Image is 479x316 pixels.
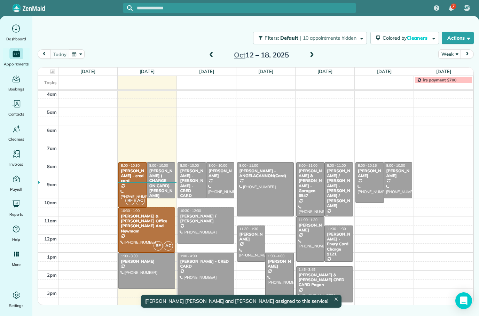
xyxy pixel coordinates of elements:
[8,86,24,93] span: Bookings
[9,302,24,309] span: Settings
[47,91,57,97] span: 4am
[3,173,30,193] a: Payroll
[47,109,57,115] span: 5am
[218,51,305,59] h2: 12 – 18, 2025
[50,49,69,59] button: today
[47,290,57,296] span: 3pm
[180,163,199,168] span: 8:00 - 10:00
[121,208,140,213] span: 10:30 - 1:00
[327,168,351,208] div: [PERSON_NAME] / [PERSON_NAME] - [PERSON_NAME] / [PERSON_NAME]
[268,254,284,258] span: 1:00 - 4:00
[154,241,163,251] span: RF
[298,168,323,198] div: [PERSON_NAME] & [PERSON_NAME] - Garagen 6547
[317,69,332,74] a: [DATE]
[12,236,21,243] span: Help
[6,35,26,42] span: Dashboard
[208,168,233,179] div: [PERSON_NAME]
[299,218,317,222] span: 11:00 - 1:30
[8,136,24,143] span: Cleaners
[234,50,245,59] span: Oct
[9,161,23,168] span: Invoices
[239,168,292,179] div: [PERSON_NAME] - ANGELACANNON(Card)
[327,163,346,168] span: 8:00 - 11:00
[298,272,351,287] div: [PERSON_NAME] & [PERSON_NAME] CRED CARD Pagan
[141,295,341,308] div: [PERSON_NAME] [PERSON_NAME] and [PERSON_NAME] assigned to this service!
[180,214,232,224] div: [PERSON_NAME] / [PERSON_NAME]
[164,241,173,251] span: AC
[386,168,410,179] div: [PERSON_NAME]
[3,123,30,143] a: Cleaners
[3,98,30,118] a: Contacts
[44,236,57,242] span: 12pm
[423,77,456,82] span: irs payment $700
[358,168,382,179] div: [PERSON_NAME]
[38,49,51,59] button: prev
[386,163,405,168] span: 8:00 - 10:00
[299,163,317,168] span: 8:00 - 11:00
[4,61,29,68] span: Appointments
[180,259,232,269] div: [PERSON_NAME] - CRED CARD
[3,198,30,218] a: Reports
[180,254,197,258] span: 1:00 - 4:00
[149,168,173,198] div: [PERSON_NAME] ( CHARGE ON CARD) [PERSON_NAME]
[3,23,30,42] a: Dashboard
[299,267,315,272] span: 1:45 - 3:45
[121,163,140,168] span: 8:00 - 10:30
[47,254,57,260] span: 1pm
[383,35,430,41] span: Colored by
[407,35,429,41] span: Cleaners
[327,227,346,231] span: 11:30 - 1:30
[140,69,155,74] a: [DATE]
[239,227,258,231] span: 11:30 - 1:30
[149,163,168,168] span: 8:00 - 10:00
[3,223,30,243] a: Help
[280,35,299,41] span: Default
[298,223,323,233] div: [PERSON_NAME]
[9,211,23,218] span: Reports
[121,254,138,258] span: 1:00 - 3:00
[464,5,470,11] span: MP
[377,69,392,74] a: [DATE]
[438,49,461,59] button: Week
[358,163,377,168] span: 8:00 - 10:15
[8,111,24,118] span: Contacts
[47,182,57,187] span: 9am
[444,1,458,16] div: 7 unread notifications
[120,214,173,234] div: [PERSON_NAME] & [PERSON_NAME] Office [PERSON_NAME] And Newmam
[47,272,57,278] span: 2pm
[135,196,145,205] span: AC
[452,3,455,9] span: 7
[265,35,279,41] span: Filters:
[455,292,472,309] div: Open Intercom Messenger
[123,5,133,11] button: Focus search
[327,232,351,257] div: [PERSON_NAME] - Enery Card Charge 9121
[12,261,21,268] span: More
[258,69,273,74] a: [DATE]
[47,164,57,169] span: 8am
[239,232,264,242] div: [PERSON_NAME]
[300,35,356,41] span: | 10 appointments hidden
[125,196,135,205] span: RF
[47,127,57,133] span: 6am
[180,208,201,213] span: 10:30 - 12:30
[3,73,30,93] a: Bookings
[3,48,30,68] a: Appointments
[250,32,367,44] a: Filters: Default | 10 appointments hidden
[199,69,214,74] a: [DATE]
[10,186,23,193] span: Payroll
[44,218,57,223] span: 11am
[253,32,367,44] button: Filters: Default | 10 appointments hidden
[180,168,204,198] div: [PERSON_NAME] -[PERSON_NAME] - CRED CARD
[3,290,30,309] a: Settings
[127,5,133,11] svg: Focus search
[209,163,227,168] span: 8:00 - 10:00
[47,145,57,151] span: 7am
[44,200,57,205] span: 10am
[120,168,145,183] div: [PERSON_NAME] - cred card
[267,259,292,269] div: [PERSON_NAME]
[239,163,258,168] span: 8:00 - 11:00
[461,49,474,59] button: next
[436,69,451,74] a: [DATE]
[80,69,95,74] a: [DATE]
[370,32,439,44] button: Colored byCleaners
